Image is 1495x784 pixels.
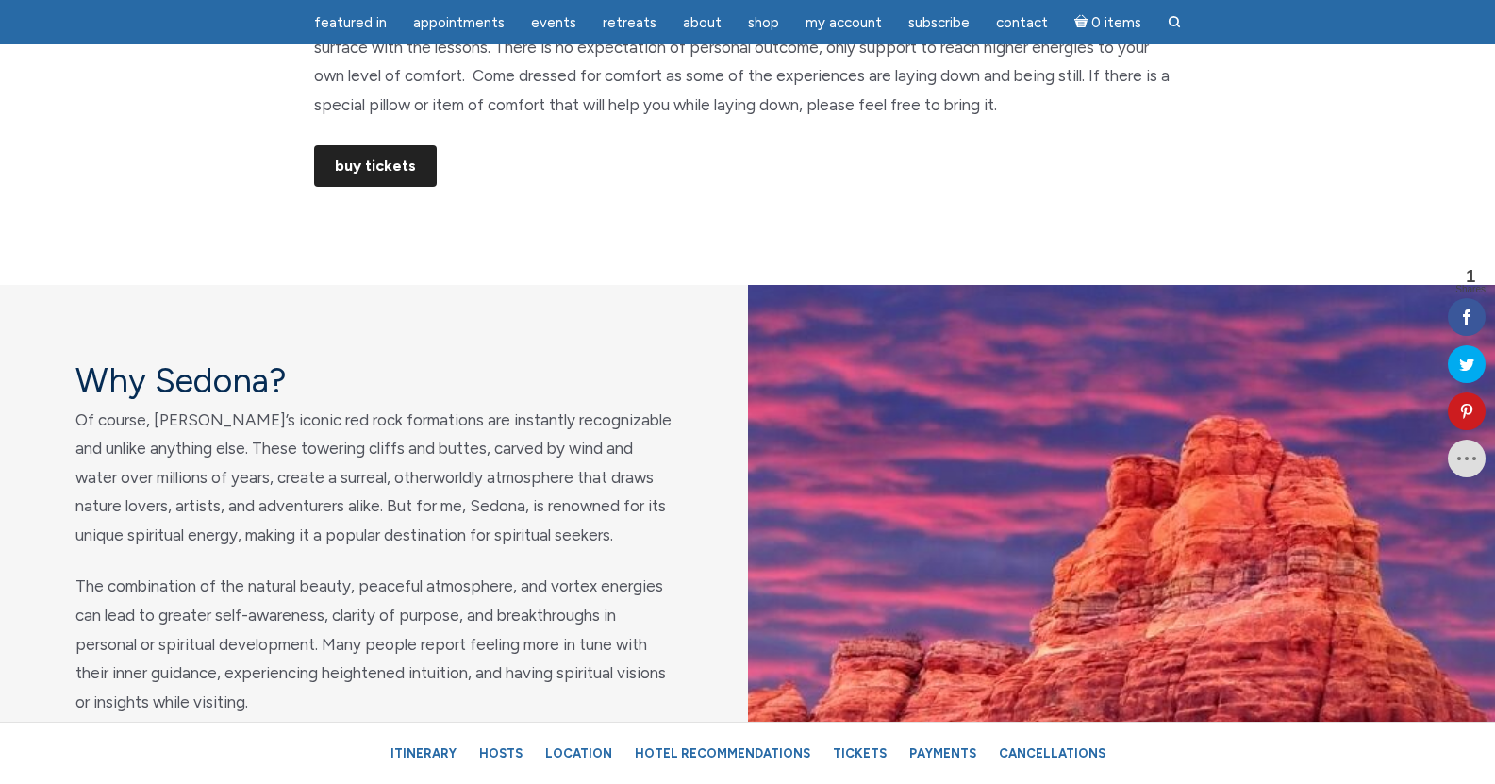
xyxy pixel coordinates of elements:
a: featured in [303,5,398,42]
a: Hosts [470,737,532,770]
a: Payments [900,737,986,770]
span: Events [531,14,576,31]
span: Shares [1455,285,1486,294]
a: Location [536,737,622,770]
a: Subscribe [897,5,981,42]
a: Events [520,5,588,42]
a: Shop [737,5,790,42]
span: About [683,14,722,31]
h4: Why Sedona? [75,360,673,401]
p: Of course, [PERSON_NAME]’s iconic red rock formations are instantly recognizable and unlike anyth... [75,406,673,550]
span: Contact [996,14,1048,31]
a: Cart0 items [1063,3,1154,42]
a: Appointments [402,5,516,42]
span: Subscribe [908,14,970,31]
span: Appointments [413,14,505,31]
a: Contact [985,5,1059,42]
p: Anyone on their spiritual awakening journey can come to this retreat. You can go as deep as you w... [314,4,1182,119]
span: My Account [806,14,882,31]
span: 0 items [1091,16,1141,30]
span: Retreats [603,14,656,31]
a: Cancellations [989,737,1115,770]
a: About [672,5,733,42]
a: Hotel Recommendations [625,737,820,770]
a: Itinerary [381,737,466,770]
a: My Account [794,5,893,42]
span: 1 [1455,268,1486,285]
span: featured in [314,14,387,31]
span: Shop [748,14,779,31]
a: Buy Tickets [314,145,437,187]
a: Tickets [823,737,896,770]
p: The combination of the natural beauty, peaceful atmosphere, and vortex energies can lead to great... [75,572,673,716]
a: Retreats [591,5,668,42]
i: Cart [1074,14,1092,31]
